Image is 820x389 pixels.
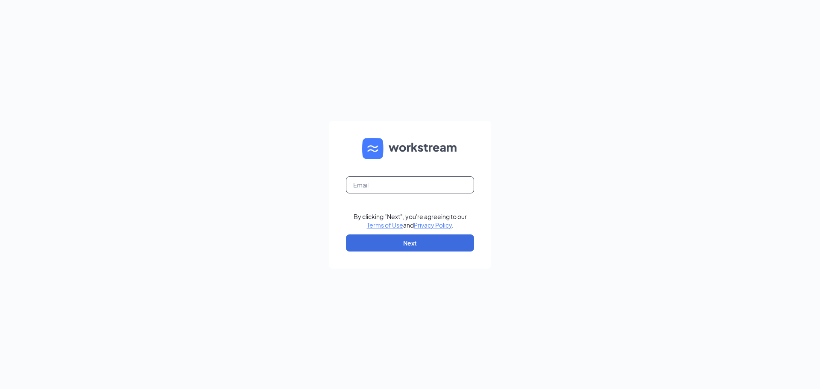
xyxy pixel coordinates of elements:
[346,176,474,193] input: Email
[367,221,403,229] a: Terms of Use
[362,138,458,159] img: WS logo and Workstream text
[414,221,452,229] a: Privacy Policy
[346,234,474,252] button: Next
[354,212,467,229] div: By clicking "Next", you're agreeing to our and .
